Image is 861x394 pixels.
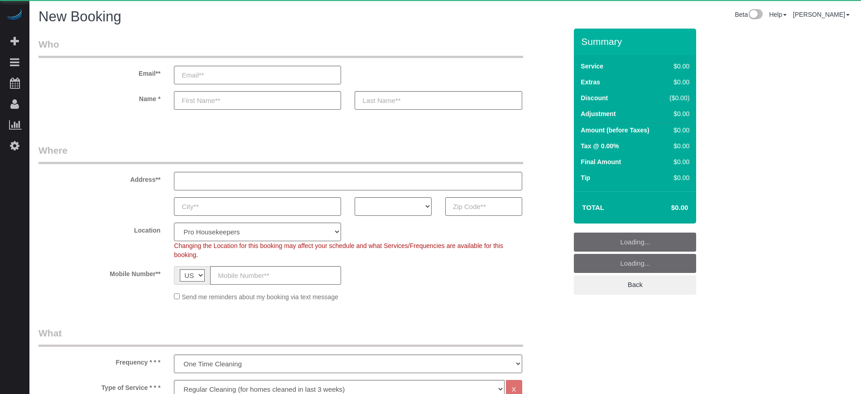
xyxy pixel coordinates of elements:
span: Send me reminders about my booking via text message [182,293,338,301]
div: $0.00 [665,126,689,135]
div: $0.00 [665,62,689,71]
input: Mobile Number** [210,266,341,285]
label: Extras [581,78,600,87]
a: Beta [735,11,763,18]
div: ($0.00) [665,93,689,102]
input: First Name** [174,91,341,110]
label: Service [581,62,603,71]
label: Final Amount [581,157,621,166]
label: Mobile Number** [32,266,167,278]
legend: Where [38,144,523,164]
div: $0.00 [665,109,689,118]
img: New interface [748,9,763,21]
span: Changing the Location for this booking may affect your schedule and what Services/Frequencies are... [174,242,503,258]
label: Frequency * * * [32,355,167,367]
label: Location [32,223,167,235]
label: Amount (before Taxes) [581,126,649,135]
div: $0.00 [665,78,689,87]
label: Type of Service * * * [32,380,167,392]
div: $0.00 [665,173,689,182]
label: Tip [581,173,590,182]
a: [PERSON_NAME] [793,11,850,18]
input: Last Name** [355,91,522,110]
div: $0.00 [665,157,689,166]
label: Tax @ 0.00% [581,141,619,151]
span: New Booking [38,9,121,24]
div: $0.00 [665,141,689,151]
a: Back [574,275,696,294]
img: Automaid Logo [5,9,24,22]
legend: Who [38,38,523,58]
label: Discount [581,93,608,102]
a: Help [769,11,787,18]
label: Adjustment [581,109,616,118]
legend: What [38,326,523,347]
strong: Total [582,204,604,211]
label: Name * [32,91,167,103]
input: Zip Code** [445,197,522,216]
h4: $0.00 [644,204,688,212]
h3: Summary [581,36,692,47]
